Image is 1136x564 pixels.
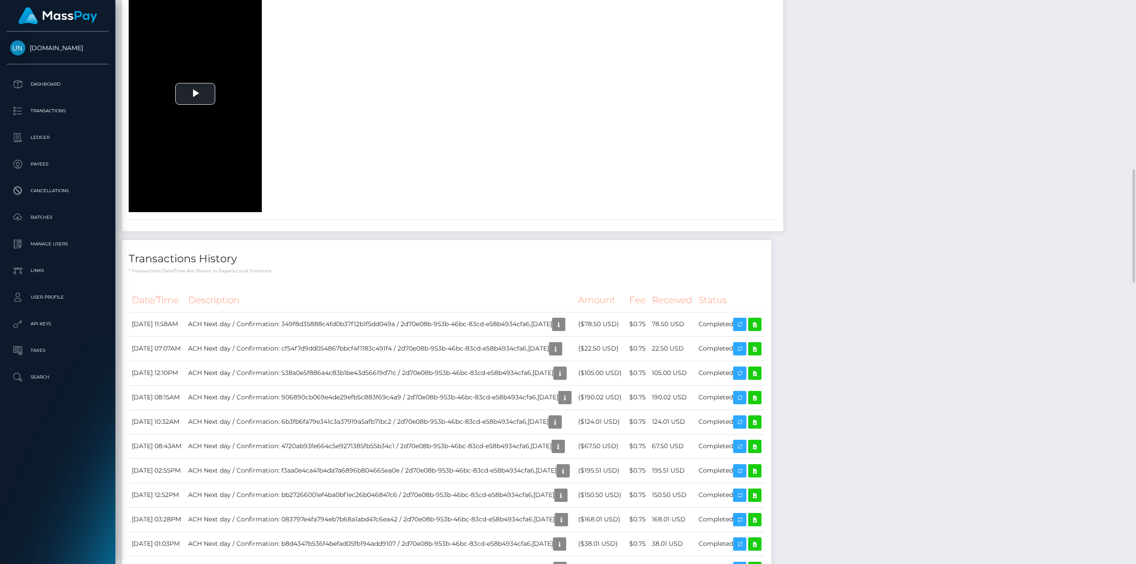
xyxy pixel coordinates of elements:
td: ($105.00 USD) [575,361,626,385]
td: ACH Next day / Confirmation: 083797e4fa794eb7b68a1abd47c6ea42 / 2d70e08b-953b-46bc-83cd-e58b4934c... [185,507,575,532]
p: Manage Users [10,237,105,251]
td: Completed [695,483,765,507]
td: 38.01 USD [649,532,695,556]
td: [DATE] 03:28PM [129,507,185,532]
td: Completed [695,385,765,410]
td: ACH Next day / Confirmation: bb27266001ef4ba0bf1ec26b046847c6 / 2d70e08b-953b-46bc-83cd-e58b4934c... [185,483,575,507]
td: 22.50 USD [649,336,695,361]
td: ($168.01 USD) [575,507,626,532]
td: Completed [695,434,765,458]
a: Ledger [7,126,109,149]
td: 168.01 USD [649,507,695,532]
td: ACH Next day / Confirmation: 6b3fb6fa79e341c3a37919a5afb71bc2 / 2d70e08b-953b-46bc-83cd-e58b4934c... [185,410,575,434]
button: Play Video [175,83,215,105]
th: Fee [626,288,649,312]
td: Completed [695,312,765,336]
td: $0.75 [626,312,649,336]
td: [DATE] 10:32AM [129,410,185,434]
td: $0.75 [626,336,649,361]
p: Payees [10,158,105,171]
td: ACH Next day / Confirmation: 538a0e5f886a4c83b1be43d56619d71c / 2d70e08b-953b-46bc-83cd-e58b4934c... [185,361,575,385]
td: [DATE] 11:58AM [129,312,185,336]
td: [DATE] 07:07AM [129,336,185,361]
th: Date/Time [129,288,185,312]
td: Completed [695,410,765,434]
th: Amount [575,288,626,312]
a: Links [7,260,109,282]
td: ($78.50 USD) [575,312,626,336]
td: [DATE] 08:15AM [129,385,185,410]
a: User Profile [7,286,109,308]
td: $0.75 [626,532,649,556]
td: Completed [695,361,765,385]
td: ($150.50 USD) [575,483,626,507]
h4: Transactions History [129,251,765,267]
td: $0.75 [626,458,649,483]
p: Links [10,264,105,277]
td: 105.00 USD [649,361,695,385]
a: Search [7,366,109,388]
p: Batches [10,211,105,224]
a: API Keys [7,313,109,335]
td: $0.75 [626,434,649,458]
td: $0.75 [626,410,649,434]
p: Ledger [10,131,105,144]
td: ACH Next day / Confirmation: cf54f7d9dd054867bbcf4f1183c491f4 / 2d70e08b-953b-46bc-83cd-e58b4934c... [185,336,575,361]
img: MassPay Logo [18,7,97,24]
td: ACH Next day / Confirmation: f3aa0e4ca41b4da7a6896b804665ea0e / 2d70e08b-953b-46bc-83cd-e58b4934c... [185,458,575,483]
td: ACH Next day / Confirmation: 349f8d35888c4fd0b37f12b1f5dd049a / 2d70e08b-953b-46bc-83cd-e58b4934c... [185,312,575,336]
td: [DATE] 08:43AM [129,434,185,458]
td: $0.75 [626,385,649,410]
td: $0.75 [626,507,649,532]
a: Transactions [7,100,109,122]
td: ($195.51 USD) [575,458,626,483]
p: User Profile [10,291,105,304]
th: Description [185,288,575,312]
td: ACH Next day / Confirmation: b8d4347b536f4befad05fb194add9107 / 2d70e08b-953b-46bc-83cd-e58b4934c... [185,532,575,556]
td: 190.02 USD [649,385,695,410]
p: Dashboard [10,78,105,91]
td: 67.50 USD [649,434,695,458]
td: ACH Next day / Confirmation: 906890cb069e4de29efb5c883f69c4a9 / 2d70e08b-953b-46bc-83cd-e58b4934c... [185,385,575,410]
p: Cancellations [10,184,105,197]
td: Completed [695,507,765,532]
td: [DATE] 02:55PM [129,458,185,483]
td: ($124.01 USD) [575,410,626,434]
td: Completed [695,336,765,361]
th: Status [695,288,765,312]
td: 78.50 USD [649,312,695,336]
td: ($190.02 USD) [575,385,626,410]
p: Transactions [10,104,105,118]
td: ($22.50 USD) [575,336,626,361]
a: Dashboard [7,73,109,95]
td: [DATE] 01:03PM [129,532,185,556]
td: 150.50 USD [649,483,695,507]
a: Taxes [7,339,109,362]
td: $0.75 [626,483,649,507]
a: Cancellations [7,180,109,202]
td: ($67.50 USD) [575,434,626,458]
a: Batches [7,206,109,229]
td: $0.75 [626,361,649,385]
td: 124.01 USD [649,410,695,434]
img: Unlockt.me [10,40,25,55]
td: ACH Next day / Confirmation: 4720ab93fe664c5e9271385fb55b34c1 / 2d70e08b-953b-46bc-83cd-e58b4934c... [185,434,575,458]
p: Taxes [10,344,105,357]
td: ($38.01 USD) [575,532,626,556]
p: * Transactions date/time are shown in payee's local timezone [129,268,765,274]
td: [DATE] 12:10PM [129,361,185,385]
span: [DOMAIN_NAME] [7,44,109,52]
td: 195.51 USD [649,458,695,483]
a: Payees [7,153,109,175]
td: [DATE] 12:52PM [129,483,185,507]
th: Received [649,288,695,312]
td: Completed [695,532,765,556]
p: API Keys [10,317,105,331]
p: Search [10,371,105,384]
a: Manage Users [7,233,109,255]
td: Completed [695,458,765,483]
